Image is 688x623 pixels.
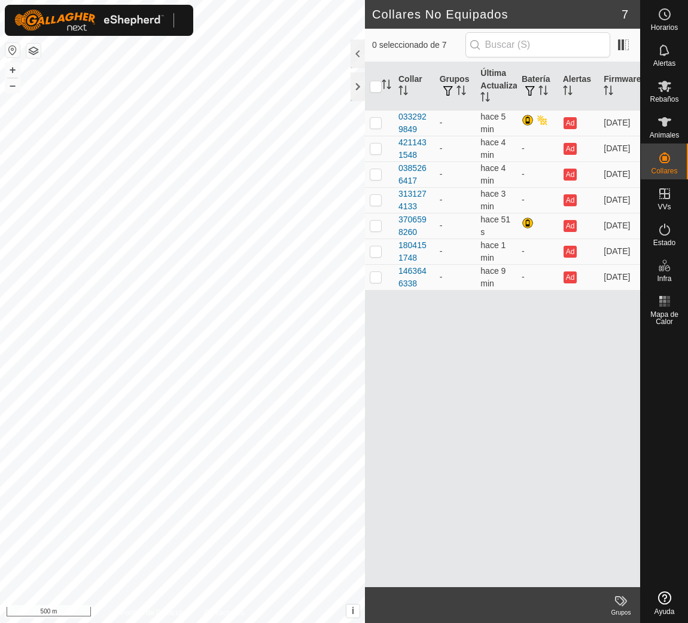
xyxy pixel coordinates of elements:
[480,215,510,237] span: 13 oct 2025, 10:04
[599,264,640,290] td: [DATE]
[435,187,476,213] td: -
[599,161,640,187] td: [DATE]
[14,10,164,31] img: Logo Gallagher
[5,43,20,57] button: Restablecer Mapa
[352,606,354,616] span: i
[653,239,675,246] span: Estado
[382,81,391,91] p-sorticon: Activar para ordenar
[538,87,548,97] p-sorticon: Activar para ordenar
[346,604,360,618] button: i
[599,136,640,161] td: [DATE]
[517,239,558,264] td: -
[651,167,677,175] span: Collares
[26,44,41,58] button: Capas del Mapa
[480,240,506,262] span: 13 oct 2025, 10:03
[599,62,640,111] th: Firmware
[480,138,506,160] span: 13 oct 2025, 10:00
[398,239,430,264] div: 1804151748
[564,220,577,232] button: Ad
[517,187,558,213] td: -
[602,608,640,617] div: Grupos
[654,608,675,615] span: Ayuda
[480,163,506,185] span: 13 oct 2025, 10:01
[480,94,490,103] p-sorticon: Activar para ordenar
[372,39,465,51] span: 0 seleccionado de 7
[517,264,558,290] td: -
[480,189,506,211] span: 13 oct 2025, 10:01
[564,194,577,206] button: Ad
[657,275,671,282] span: Infra
[563,87,573,97] p-sorticon: Activar para ordenar
[650,132,679,139] span: Animales
[651,24,678,31] span: Horarios
[480,266,506,288] span: 13 oct 2025, 9:55
[456,87,466,97] p-sorticon: Activar para ordenar
[622,5,628,23] span: 7
[435,239,476,264] td: -
[398,162,430,187] div: 0385266417
[398,265,430,290] div: 1463646338
[394,62,435,111] th: Collar
[650,96,678,103] span: Rebaños
[599,187,640,213] td: [DATE]
[517,136,558,161] td: -
[657,203,671,210] span: VVs
[5,78,20,93] button: –
[398,136,430,161] div: 4211431548
[564,271,577,283] button: Ad
[599,239,640,264] td: [DATE]
[435,161,476,187] td: -
[517,161,558,187] td: -
[121,607,190,618] a: Política de Privacidad
[5,63,20,77] button: +
[653,60,675,67] span: Alertas
[564,169,577,181] button: Ad
[398,87,408,97] p-sorticon: Activar para ordenar
[558,62,599,111] th: Alertas
[398,111,430,136] div: 0332929849
[435,213,476,239] td: -
[398,213,430,239] div: 3706598260
[465,32,610,57] input: Buscar (S)
[372,7,622,22] h2: Collares No Equipados
[398,188,430,213] div: 3131274133
[564,246,577,258] button: Ad
[641,587,688,620] a: Ayuda
[599,110,640,136] td: [DATE]
[564,117,577,129] button: Ad
[517,62,558,111] th: Batería
[435,136,476,161] td: -
[435,62,476,111] th: Grupos
[476,62,517,111] th: Última Actualización
[204,607,244,618] a: Contáctenos
[564,143,577,155] button: Ad
[644,311,685,325] span: Mapa de Calor
[435,110,476,136] td: -
[435,264,476,290] td: -
[599,213,640,239] td: [DATE]
[480,112,506,134] span: 13 oct 2025, 10:00
[604,87,613,97] p-sorticon: Activar para ordenar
